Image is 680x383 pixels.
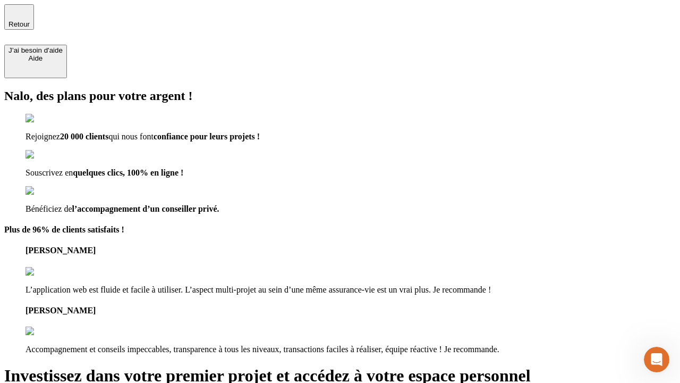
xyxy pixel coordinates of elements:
img: checkmark [25,114,71,123]
span: qui nous font [108,132,153,141]
p: Accompagnement et conseils impeccables, transparence à tous les niveaux, transactions faciles à r... [25,345,676,354]
h4: Plus de 96% de clients satisfaits ! [4,225,676,235]
img: reviews stars [25,327,78,336]
span: quelques clics, 100% en ligne ! [73,168,183,177]
div: J’ai besoin d'aide [8,46,63,54]
h4: [PERSON_NAME] [25,246,676,255]
span: Bénéficiez de [25,204,72,213]
span: Rejoignez [25,132,60,141]
span: Souscrivez en [25,168,73,177]
button: J’ai besoin d'aideAide [4,45,67,78]
iframe: Intercom live chat [644,347,669,372]
img: checkmark [25,186,71,196]
img: reviews stars [25,267,78,277]
h2: Nalo, des plans pour votre argent ! [4,89,676,103]
img: checkmark [25,150,71,160]
button: Retour [4,4,34,30]
p: L’application web est fluide et facile à utiliser. L’aspect multi-projet au sein d’une même assur... [25,285,676,295]
span: confiance pour leurs projets ! [154,132,260,141]
div: Aide [8,54,63,62]
span: 20 000 clients [60,132,109,141]
span: l’accompagnement d’un conseiller privé. [72,204,219,213]
span: Retour [8,20,30,28]
h4: [PERSON_NAME] [25,306,676,315]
